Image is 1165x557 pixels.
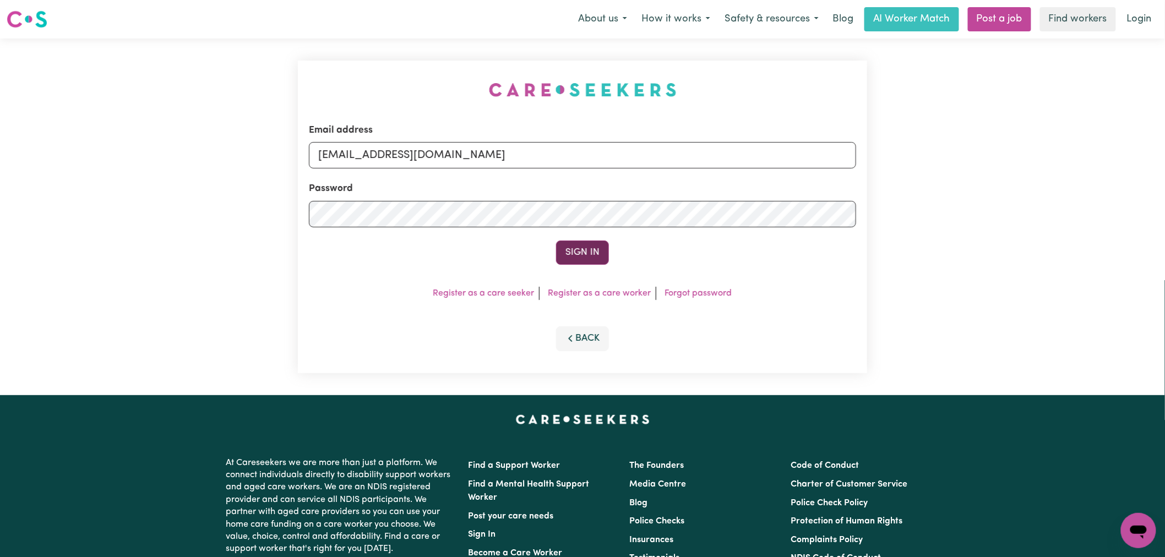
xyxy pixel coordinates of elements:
[433,289,535,298] a: Register as a care seeker
[791,517,903,526] a: Protection of Human Rights
[791,480,908,489] a: Charter of Customer Service
[309,182,353,196] label: Password
[7,7,47,32] a: Careseekers logo
[468,461,560,470] a: Find a Support Worker
[571,8,634,31] button: About us
[791,499,868,507] a: Police Check Policy
[968,7,1031,31] a: Post a job
[468,530,496,539] a: Sign In
[468,512,553,521] a: Post your care needs
[864,7,959,31] a: AI Worker Match
[1121,513,1156,548] iframe: Button to launch messaging window
[468,480,589,502] a: Find a Mental Health Support Worker
[556,326,609,351] button: Back
[7,9,47,29] img: Careseekers logo
[629,461,684,470] a: The Founders
[1040,7,1116,31] a: Find workers
[516,415,650,424] a: Careseekers home page
[629,480,686,489] a: Media Centre
[309,142,856,168] input: Email address
[665,289,732,298] a: Forgot password
[629,536,673,544] a: Insurances
[791,536,863,544] a: Complaints Policy
[717,8,826,31] button: Safety & resources
[548,289,651,298] a: Register as a care worker
[309,123,373,138] label: Email address
[629,499,647,507] a: Blog
[556,241,609,265] button: Sign In
[1120,7,1158,31] a: Login
[634,8,717,31] button: How it works
[826,7,860,31] a: Blog
[791,461,859,470] a: Code of Conduct
[629,517,684,526] a: Police Checks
